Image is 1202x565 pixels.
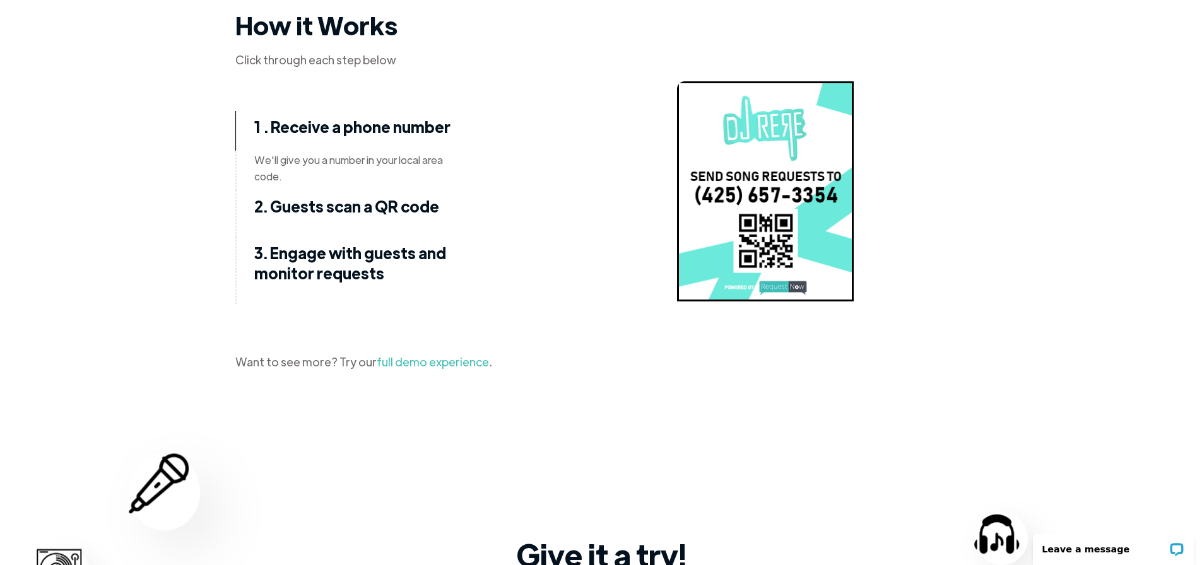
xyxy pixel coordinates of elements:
a: full demo experience [377,354,489,369]
strong: 2. Guests scan a QR code [254,196,439,216]
div: We'll give you a number in your local area code. [254,152,456,185]
img: headphone [974,511,1019,556]
strong: How it Works [235,8,398,41]
strong: 3. Engage with guests and monitor requests [254,243,446,282]
img: sample poster [677,81,854,301]
div: Click through each step below [235,50,967,69]
iframe: LiveChat chat widget [1025,525,1202,565]
img: microphone [129,454,189,514]
div: Want to see more? Try our . [235,352,967,371]
strong: 1 . Receive a phone number [254,117,451,136]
